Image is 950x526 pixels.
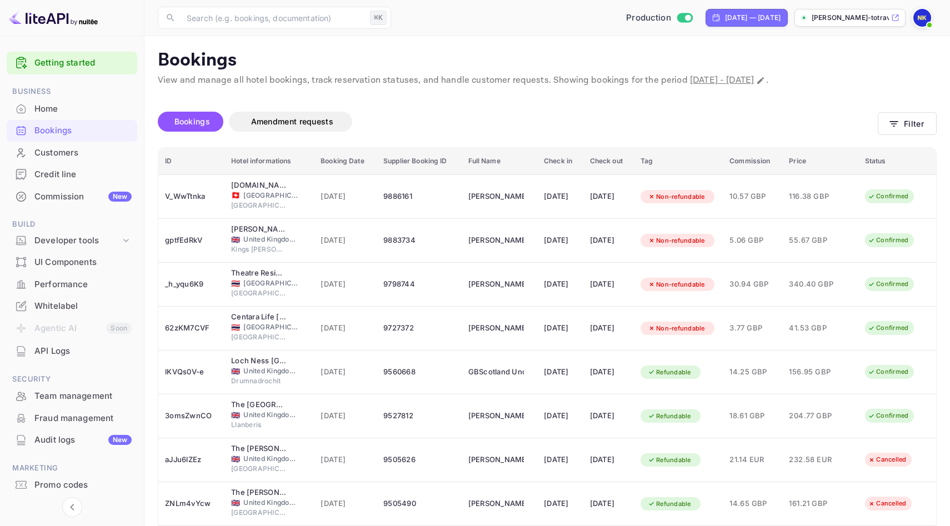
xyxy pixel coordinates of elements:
span: [DATE] [321,191,370,203]
span: [GEOGRAPHIC_DATA] [231,201,287,211]
th: Price [782,148,858,175]
span: [GEOGRAPHIC_DATA] [231,508,287,518]
a: Performance [7,274,137,294]
a: Team management [7,385,137,406]
div: Refundable [641,497,698,511]
div: Refundable [641,409,698,423]
th: Tag [634,148,723,175]
span: [DATE] [321,234,370,247]
span: 18.61 GBP [729,410,776,422]
div: New [108,435,132,445]
span: 161.21 GBP [789,498,844,510]
div: _h_yqu6K9 [165,275,218,293]
div: Confirmed [861,233,916,247]
div: Arushi Das [468,275,524,293]
div: Team management [7,385,137,407]
div: Refundable [641,365,698,379]
div: API Logs [34,345,132,358]
img: LiteAPI logo [9,9,98,27]
div: 9527812 [383,407,454,425]
div: Anstatthotel.ch Luzern [231,180,287,191]
a: API Logs [7,340,137,361]
a: Bookings [7,120,137,141]
div: Getting started [7,52,137,74]
a: Home [7,98,137,119]
div: aJJu6lZEz [165,451,218,469]
span: [GEOGRAPHIC_DATA] [231,464,287,474]
span: 55.67 GBP [789,234,844,247]
div: Non-refundable [641,234,712,248]
div: [DATE] — [DATE] [725,13,781,23]
div: V_WwTtnka [165,188,218,206]
div: Confirmed [861,409,916,423]
th: Supplier Booking ID [377,148,461,175]
div: Audit logsNew [7,429,137,451]
th: Check out [583,148,634,175]
div: Non-refundable [641,278,712,292]
div: 3omsZwnCO [165,407,218,425]
span: 156.95 GBP [789,366,844,378]
span: [DATE] [321,454,370,466]
div: Non-refundable [641,190,712,204]
div: Performance [7,274,137,295]
a: Audit logsNew [7,429,137,450]
span: [GEOGRAPHIC_DATA] [243,278,299,288]
div: [DATE] [590,495,628,513]
span: [GEOGRAPHIC_DATA] [231,288,287,298]
div: [DATE] [590,319,628,337]
span: 14.25 GBP [729,366,776,378]
div: Loch Ness Drumnadrochit Hotel [231,355,287,367]
div: account-settings tabs [158,112,878,132]
div: Jessica [468,232,524,249]
div: Promo codes [7,474,137,496]
div: The George [231,487,287,498]
div: [DATE] [590,275,628,293]
div: Refundable [641,453,698,467]
th: Full Name [462,148,538,175]
div: Developer tools [34,234,121,247]
div: [DATE] [544,363,577,381]
div: [DATE] [544,275,577,293]
div: [DATE] [590,451,628,469]
div: 9560668 [383,363,454,381]
div: 9883734 [383,232,454,249]
div: UI Components [7,252,137,273]
span: Security [7,373,137,385]
div: Customers [34,147,132,159]
div: Bookings [34,124,132,137]
div: Whitelabel [34,300,132,313]
div: [DATE] [544,319,577,337]
div: The Royal Victoria Hotel [231,399,287,410]
div: Confirmed [861,321,916,335]
span: 340.40 GBP [789,278,844,290]
span: 41.53 GBP [789,322,844,334]
img: Nikolas Kampas [913,9,931,27]
a: Promo codes [7,474,137,495]
a: Fraud management [7,408,137,428]
div: Team management [34,390,132,403]
div: Credit line [7,164,137,186]
div: [DATE] [590,407,628,425]
div: Bookings [7,120,137,142]
a: UI Components [7,252,137,272]
div: Audit logs [34,434,132,447]
div: Cancelled [861,453,913,467]
a: Whitelabel [7,295,137,316]
div: Switch to Sandbox mode [622,12,697,24]
div: ⌘K [370,11,387,25]
span: United Kingdom of Great Britain and Northern Ireland [231,236,240,243]
div: [DATE] [590,232,628,249]
p: View and manage all hotel bookings, track reservation statuses, and handle customer requests. Sho... [158,74,937,87]
span: 116.38 GBP [789,191,844,203]
div: Home [34,103,132,116]
div: ZNLm4vYcw [165,495,218,513]
span: [DATE] [321,366,370,378]
div: lKVQs0V-e [165,363,218,381]
a: Credit line [7,164,137,184]
span: United Kingdom of [GEOGRAPHIC_DATA] and [GEOGRAPHIC_DATA] [243,454,299,464]
span: [GEOGRAPHIC_DATA] [243,322,299,332]
div: Home [7,98,137,120]
span: Llanberis [231,420,287,430]
span: 5.06 GBP [729,234,776,247]
th: Hotel informations [224,148,314,175]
